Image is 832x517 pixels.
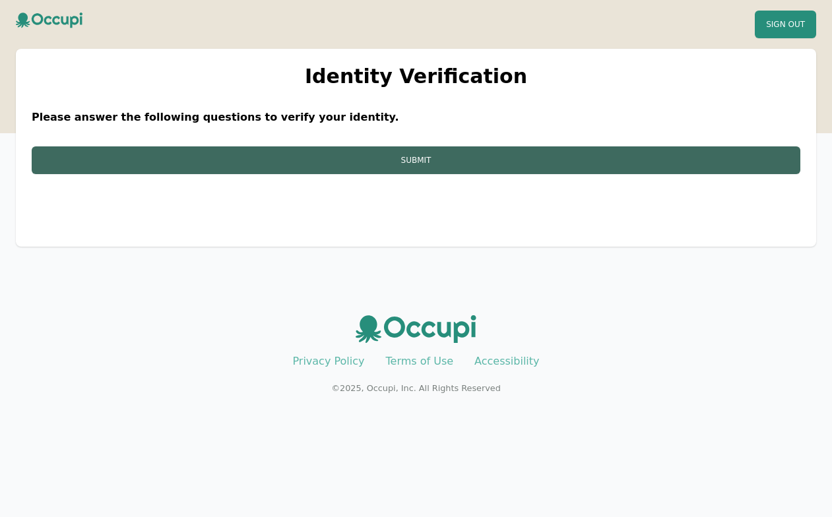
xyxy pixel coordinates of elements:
a: Accessibility [474,355,539,367]
h1: Identity Verification [32,65,800,88]
a: Privacy Policy [292,355,364,367]
strong: Please answer the following questions to verify your identity. [32,111,399,123]
button: Submit [32,146,800,174]
small: © 2025 , Occupi, Inc. All Rights Reserved [331,383,501,393]
button: Sign Out [755,11,816,38]
a: Terms of Use [385,355,453,367]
